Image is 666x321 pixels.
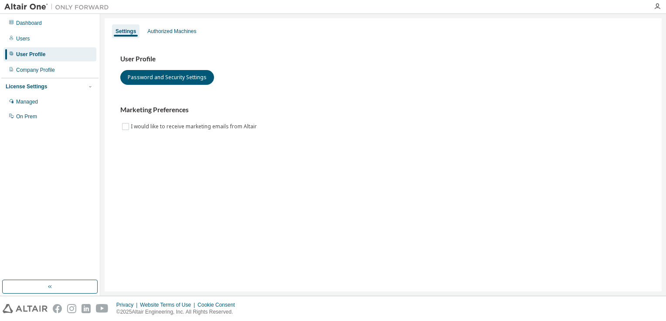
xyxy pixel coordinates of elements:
div: Settings [116,28,136,35]
p: © 2025 Altair Engineering, Inc. All Rights Reserved. [116,308,240,316]
div: On Prem [16,113,37,120]
button: Password and Security Settings [120,70,214,85]
div: Company Profile [16,67,55,74]
h3: Marketing Preferences [120,106,646,114]
h3: User Profile [120,55,646,64]
img: youtube.svg [96,304,109,313]
div: Privacy [116,301,140,308]
img: Altair One [4,3,113,11]
div: License Settings [6,83,47,90]
div: Managed [16,98,38,105]
div: Website Terms of Use [140,301,197,308]
div: Cookie Consent [197,301,240,308]
img: instagram.svg [67,304,76,313]
div: Users [16,35,30,42]
div: User Profile [16,51,45,58]
img: linkedin.svg [82,304,91,313]
img: facebook.svg [53,304,62,313]
label: I would like to receive marketing emails from Altair [131,121,258,132]
img: altair_logo.svg [3,304,48,313]
div: Authorized Machines [147,28,196,35]
div: Dashboard [16,20,42,27]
